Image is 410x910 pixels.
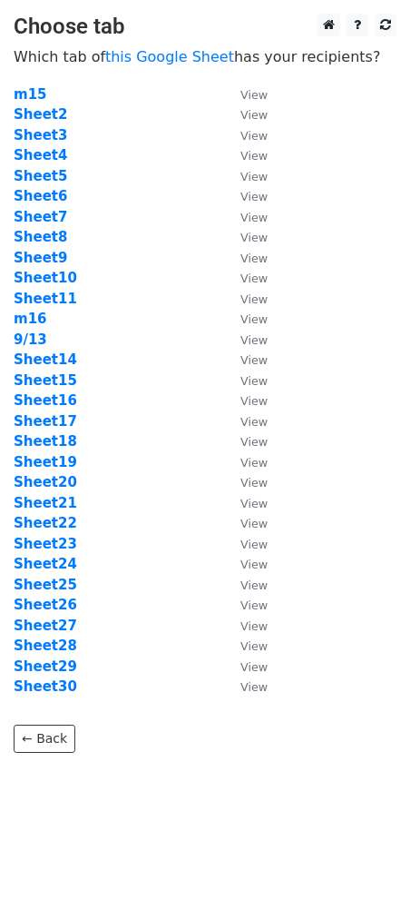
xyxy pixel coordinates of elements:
[14,86,47,103] a: m15
[222,658,268,675] a: View
[240,497,268,510] small: View
[14,577,77,593] a: Sheet25
[240,190,268,203] small: View
[240,333,268,347] small: View
[240,211,268,224] small: View
[222,270,268,286] a: View
[222,209,268,225] a: View
[240,252,268,265] small: View
[240,456,268,470] small: View
[240,312,268,326] small: View
[222,291,268,307] a: View
[14,495,77,511] a: Sheet21
[14,392,77,409] a: Sheet16
[222,106,268,123] a: View
[14,413,77,430] strong: Sheet17
[14,372,77,389] a: Sheet15
[222,127,268,143] a: View
[14,127,67,143] a: Sheet3
[240,129,268,143] small: View
[14,209,67,225] a: Sheet7
[240,272,268,285] small: View
[240,415,268,429] small: View
[222,515,268,531] a: View
[222,678,268,695] a: View
[222,188,268,204] a: View
[14,638,77,654] a: Sheet28
[222,577,268,593] a: View
[222,556,268,572] a: View
[14,433,77,450] a: Sheet18
[222,372,268,389] a: View
[14,474,77,490] a: Sheet20
[14,47,396,66] p: Which tab of has your recipients?
[240,680,268,694] small: View
[14,250,67,266] a: Sheet9
[240,660,268,674] small: View
[222,413,268,430] a: View
[14,106,67,123] strong: Sheet2
[14,270,77,286] a: Sheet10
[14,678,77,695] strong: Sheet30
[14,147,67,163] strong: Sheet4
[222,597,268,613] a: View
[240,476,268,490] small: View
[222,250,268,266] a: View
[14,311,47,327] a: m16
[14,229,67,245] strong: Sheet8
[222,168,268,184] a: View
[240,639,268,653] small: View
[222,536,268,552] a: View
[14,725,75,753] a: ← Back
[240,517,268,530] small: View
[14,597,77,613] a: Sheet26
[240,394,268,408] small: View
[240,579,268,592] small: View
[222,351,268,368] a: View
[240,108,268,122] small: View
[240,231,268,244] small: View
[240,353,268,367] small: View
[240,170,268,183] small: View
[14,454,77,470] a: Sheet19
[222,618,268,634] a: View
[240,619,268,633] small: View
[222,433,268,450] a: View
[14,168,67,184] a: Sheet5
[14,515,77,531] a: Sheet22
[14,351,77,368] a: Sheet14
[14,618,77,634] a: Sheet27
[222,331,268,348] a: View
[222,454,268,470] a: View
[222,229,268,245] a: View
[240,292,268,306] small: View
[240,88,268,102] small: View
[222,86,268,103] a: View
[240,435,268,449] small: View
[240,374,268,388] small: View
[14,331,47,348] strong: 9/13
[14,658,77,675] strong: Sheet29
[240,538,268,551] small: View
[14,556,77,572] a: Sheet24
[14,536,77,552] a: Sheet23
[105,48,234,65] a: this Google Sheet
[240,149,268,163] small: View
[222,392,268,409] a: View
